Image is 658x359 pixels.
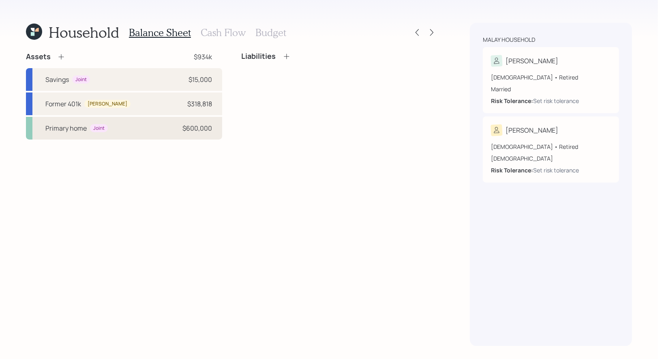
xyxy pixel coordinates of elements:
b: Risk Tolerance: [491,166,533,174]
h3: Cash Flow [201,27,246,39]
div: Former 401k [45,99,81,109]
b: Risk Tolerance: [491,97,533,105]
div: $15,000 [189,75,212,84]
h4: Liabilities [242,52,276,61]
div: Joint [93,125,105,132]
h1: Household [49,24,119,41]
div: [PERSON_NAME] [88,101,127,107]
div: $934k [194,52,212,62]
h3: Budget [255,27,286,39]
div: Set risk tolerance [533,97,579,105]
div: $600,000 [183,123,212,133]
div: Savings [45,75,69,84]
div: Married [491,85,611,93]
div: Primary home [45,123,87,133]
div: Joint [75,76,87,83]
h3: Balance Sheet [129,27,191,39]
div: [DEMOGRAPHIC_DATA] • Retired [491,73,611,82]
div: Malay household [483,36,535,44]
div: [DEMOGRAPHIC_DATA] [491,154,611,163]
div: [PERSON_NAME] [506,56,558,66]
h4: Assets [26,52,51,61]
div: [DEMOGRAPHIC_DATA] • Retired [491,142,611,151]
div: $318,818 [188,99,212,109]
div: [PERSON_NAME] [506,125,558,135]
div: Set risk tolerance [533,166,579,174]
